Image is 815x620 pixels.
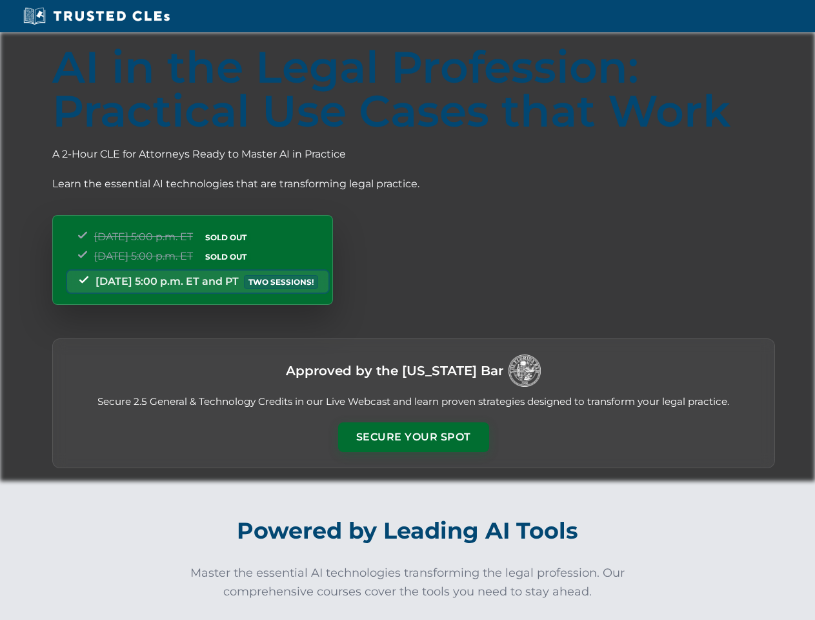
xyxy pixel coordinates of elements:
[50,508,765,553] h2: Powered by Leading AI Tools
[201,250,251,263] span: SOLD OUT
[94,250,193,262] span: [DATE] 5:00 p.m. ET
[286,359,503,382] h3: Approved by the [US_STATE] Bar
[52,45,775,133] h1: AI in the Legal Profession: Practical Use Cases that Work
[338,422,489,452] button: Secure Your Spot
[52,146,775,163] p: A 2-Hour CLE for Attorneys Ready to Master AI in Practice
[68,395,759,409] p: Secure 2.5 General & Technology Credits in our Live Webcast and learn proven strategies designed ...
[182,564,634,601] p: Master the essential AI technologies transforming the legal profession. Our comprehensive courses...
[19,6,174,26] img: Trusted CLEs
[201,231,251,244] span: SOLD OUT
[94,231,193,243] span: [DATE] 5:00 p.m. ET
[508,355,541,387] img: Logo
[52,176,775,192] p: Learn the essential AI technologies that are transforming legal practice.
